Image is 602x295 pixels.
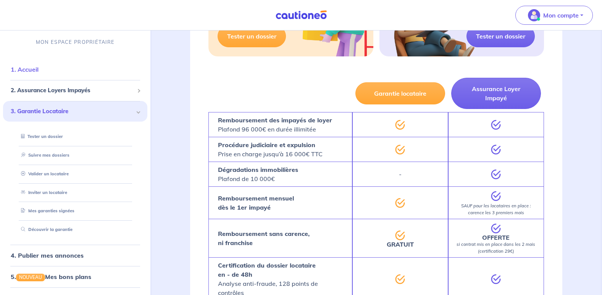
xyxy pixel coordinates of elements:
a: Mes garanties signées [18,208,74,214]
strong: Remboursement des impayés de loyer [218,116,332,124]
a: Tester un dossier [466,25,535,47]
div: Inviter un locataire [12,186,138,199]
button: illu_account_valid_menu.svgMon compte [515,6,593,25]
a: 4. Publier mes annonces [11,252,84,259]
div: - [352,162,448,186]
button: Garantie locataire [355,82,445,104]
p: MON ESPACE PROPRIÉTAIRE [36,38,115,46]
strong: Remboursement sans carence, ni franchise [218,230,310,247]
p: Prise en charge jusqu’à 16 000€ TTC [218,140,323,159]
div: 3. Garantie Locataire [3,101,147,122]
div: Mes garanties signées [12,205,138,218]
div: 1. Accueil [3,62,147,77]
img: Cautioneo [273,10,330,20]
strong: Dégradations immobilières [218,166,298,173]
div: Valider un locataire [12,168,138,180]
em: si contrat mis en place dans les 2 mois (certification 29€) [457,242,535,254]
div: 2. Assurance Loyers Impayés [3,83,147,98]
a: Tester un dossier [18,134,63,139]
div: Tester un dossier [12,131,138,143]
a: Tester un dossier [218,25,286,47]
p: Plafond de 10 000€ [218,165,298,183]
p: Mon compte [543,11,579,20]
div: 5.NOUVEAUMes bons plans [3,269,147,284]
a: Découvrir la garantie [18,227,73,232]
em: SAUF pour les locataires en place : carence les 3 premiers mois [461,203,531,215]
div: Découvrir la garantie [12,224,138,236]
img: illu_account_valid_menu.svg [528,9,540,21]
button: Assurance Loyer Impayé [451,78,541,109]
div: Suivre mes dossiers [12,149,138,162]
div: 4. Publier mes annonces [3,248,147,263]
a: Inviter un locataire [18,190,67,195]
strong: Remboursement mensuel dès le 1er impayé [218,194,294,211]
strong: GRATUIT [387,240,414,248]
a: 5.NOUVEAUMes bons plans [11,273,91,281]
strong: OFFERTE [482,234,510,241]
strong: Certification du dossier locataire en - de 48h [218,261,316,278]
a: 1. Accueil [11,66,39,74]
a: Valider un locataire [18,171,69,176]
span: 3. Garantie Locataire [11,107,134,116]
span: 2. Assurance Loyers Impayés [11,87,134,95]
p: Plafond 96 000€ en durée illimitée [218,115,332,134]
a: Suivre mes dossiers [18,152,69,158]
strong: Procédure judiciaire et expulsion [218,141,315,149]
